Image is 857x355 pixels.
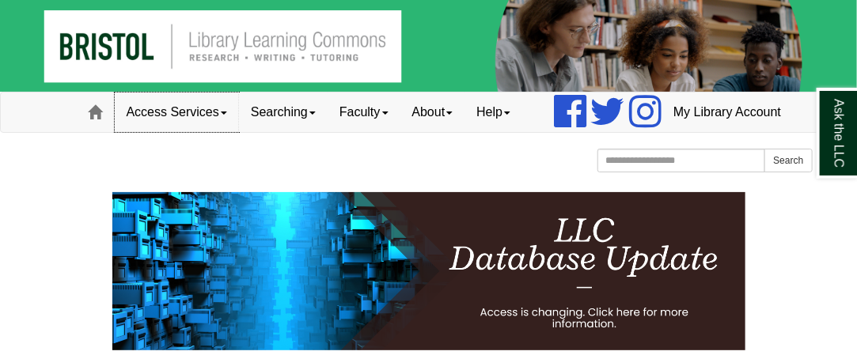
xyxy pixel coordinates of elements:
[112,192,745,350] img: HTML tutorial
[239,93,328,132] a: Searching
[662,93,793,132] a: My Library Account
[328,93,400,132] a: Faculty
[465,93,522,132] a: Help
[400,93,465,132] a: About
[764,149,812,172] button: Search
[115,93,239,132] a: Access Services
